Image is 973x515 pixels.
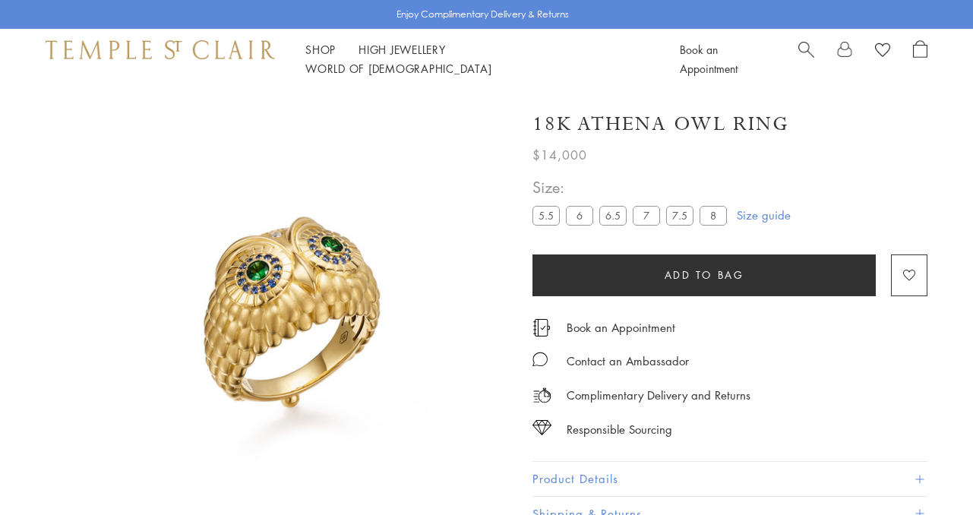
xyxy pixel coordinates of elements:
a: Size guide [737,207,791,223]
div: Responsible Sourcing [567,420,672,439]
label: 6 [566,206,593,225]
label: 8 [700,206,727,225]
img: icon_delivery.svg [532,386,551,405]
button: Add to bag [532,254,876,296]
a: ShopShop [305,42,336,57]
a: World of [DEMOGRAPHIC_DATA]World of [DEMOGRAPHIC_DATA] [305,61,491,76]
a: Open Shopping Bag [913,40,927,78]
button: Product Details [532,462,927,496]
a: Book an Appointment [567,319,675,336]
nav: Main navigation [305,40,646,78]
img: icon_sourcing.svg [532,420,551,435]
img: MessageIcon-01_2.svg [532,352,548,367]
label: 6.5 [599,206,627,225]
p: Enjoy Complimentary Delivery & Returns [396,7,569,22]
a: High JewelleryHigh Jewellery [359,42,446,57]
label: 7 [633,206,660,225]
img: Temple St. Clair [46,40,275,58]
span: Size: [532,175,733,200]
div: Contact an Ambassador [567,352,689,371]
h1: 18K Athena Owl Ring [532,111,789,137]
label: 7.5 [666,206,693,225]
a: Book an Appointment [680,42,738,76]
img: icon_appointment.svg [532,319,551,336]
a: View Wishlist [875,40,890,63]
p: Complimentary Delivery and Returns [567,386,750,405]
a: Search [798,40,814,78]
span: Add to bag [665,267,744,283]
label: 5.5 [532,206,560,225]
span: $14,000 [532,145,587,165]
